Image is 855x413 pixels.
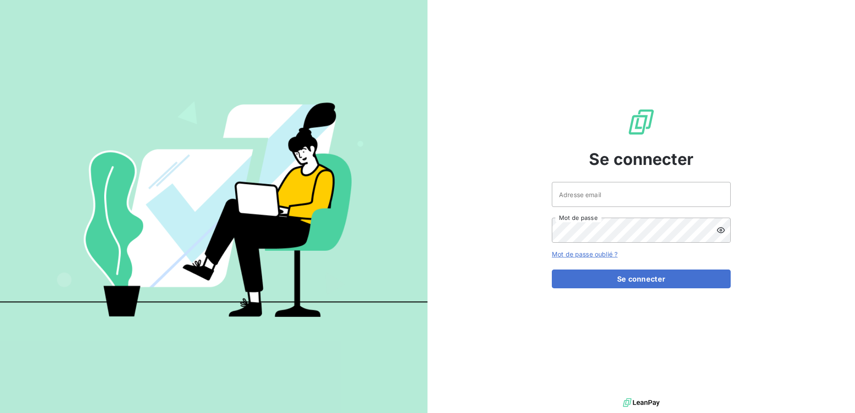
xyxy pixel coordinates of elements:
[623,396,660,409] img: logo
[552,182,731,207] input: placeholder
[589,147,694,171] span: Se connecter
[552,250,618,258] a: Mot de passe oublié ?
[627,108,656,136] img: Logo LeanPay
[552,270,731,288] button: Se connecter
